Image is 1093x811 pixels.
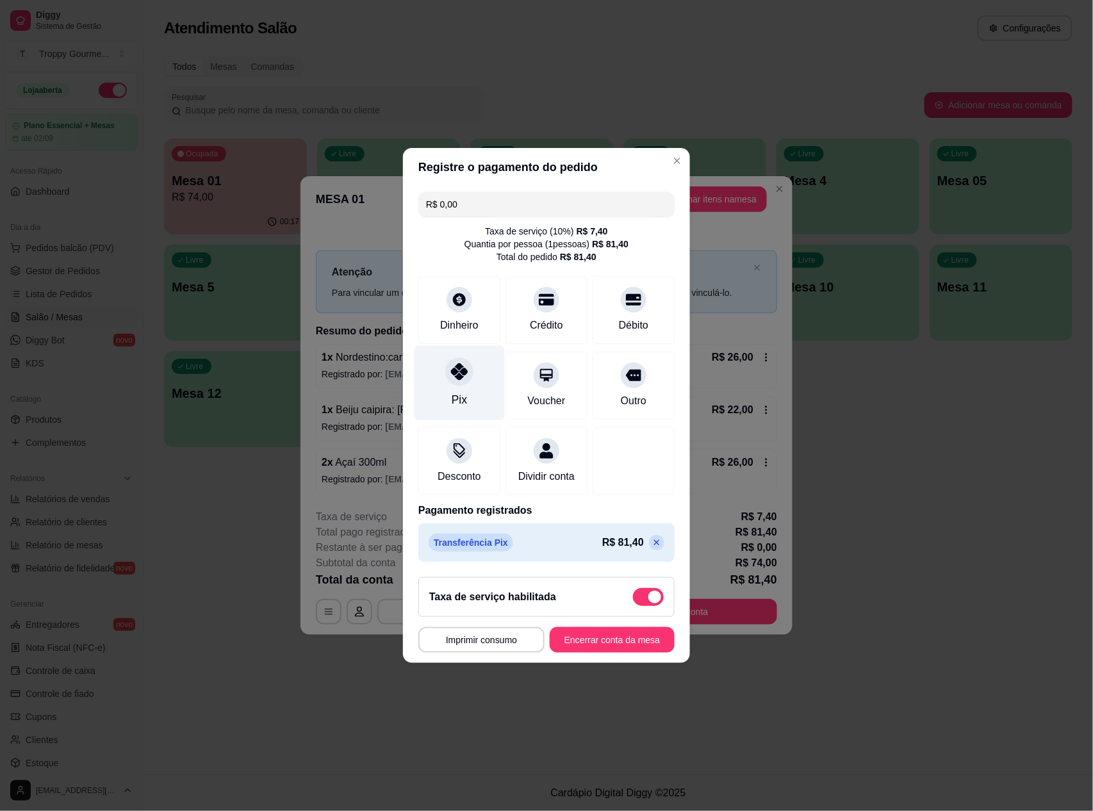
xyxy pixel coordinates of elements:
[429,534,513,552] p: Transferência Pix
[403,148,690,186] header: Registre o pagamento do pedido
[621,393,646,409] div: Outro
[602,535,644,550] p: R$ 81,40
[577,225,608,238] div: R$ 7,40
[485,225,608,238] div: Taxa de serviço ( 10 %)
[418,627,545,653] button: Imprimir consumo
[518,469,575,484] div: Dividir conta
[530,318,563,333] div: Crédito
[528,393,566,409] div: Voucher
[592,238,629,250] div: R$ 81,40
[429,589,556,605] h2: Taxa de serviço habilitada
[438,469,481,484] div: Desconto
[418,503,675,518] p: Pagamento registrados
[619,318,648,333] div: Débito
[550,627,675,653] button: Encerrar conta da mesa
[464,238,629,250] div: Quantia por pessoa ( 1 pessoas)
[440,318,479,333] div: Dinheiro
[452,391,467,408] div: Pix
[560,250,596,263] div: R$ 81,40
[667,151,687,171] button: Close
[497,250,596,263] div: Total do pedido
[426,192,667,217] input: Ex.: hambúrguer de cordeiro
